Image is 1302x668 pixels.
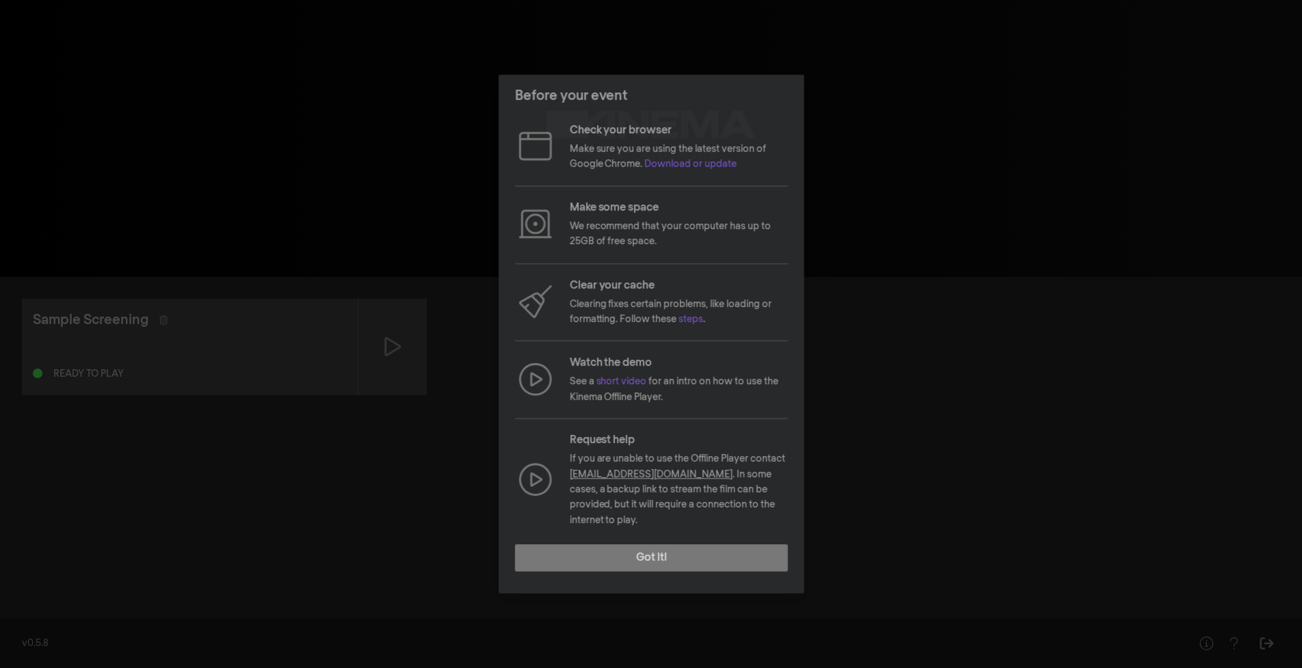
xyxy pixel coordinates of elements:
[569,297,787,328] p: Clearing fixes certain problems, like loading or formatting. Follow these .
[645,159,737,169] a: Download or update
[569,452,787,529] p: If you are unable to use the Offline Player contact . In some cases, a backup link to stream the ...
[498,75,804,117] header: Before your event
[569,122,787,139] p: Check your browser
[569,470,732,479] a: [EMAIL_ADDRESS][DOMAIN_NAME]
[569,219,787,250] p: We recommend that your computer has up to 25GB of free space.
[515,544,787,572] button: Got it!
[569,374,787,405] p: See a for an intro on how to use the Kinema Offline Player.
[569,200,787,216] p: Make some space
[569,142,787,172] p: Make sure you are using the latest version of Google Chrome.
[678,315,703,324] a: steps
[569,278,787,294] p: Clear your cache
[596,377,647,386] a: short video
[569,355,787,371] p: Watch the demo
[569,433,787,449] p: Request help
